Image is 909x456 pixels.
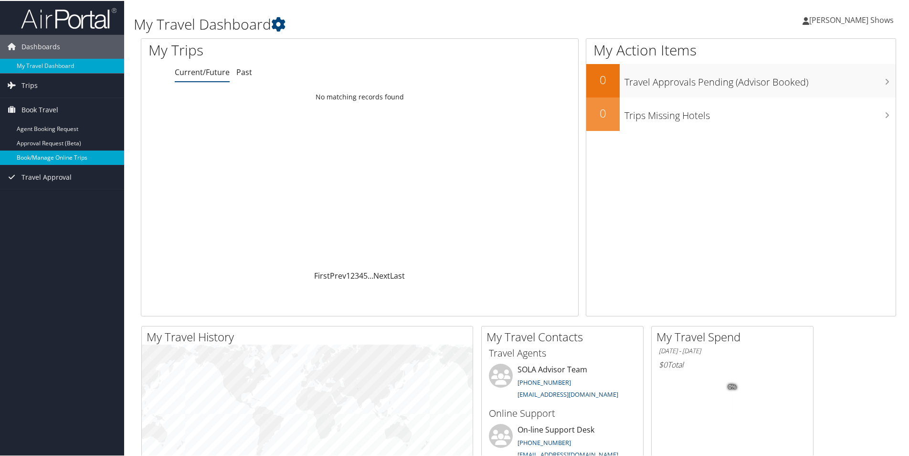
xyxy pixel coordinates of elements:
[350,270,355,280] a: 2
[363,270,368,280] a: 5
[586,63,896,97] a: 0Travel Approvals Pending (Advisor Booked)
[659,358,667,369] span: $0
[659,346,806,355] h6: [DATE] - [DATE]
[803,5,903,33] a: [PERSON_NAME] Shows
[346,270,350,280] a: 1
[518,437,571,446] a: [PHONE_NUMBER]
[809,14,894,24] span: [PERSON_NAME] Shows
[314,270,330,280] a: First
[21,164,72,188] span: Travel Approval
[486,328,643,344] h2: My Travel Contacts
[729,383,736,389] tspan: 0%
[489,346,636,359] h3: Travel Agents
[21,97,58,121] span: Book Travel
[368,270,373,280] span: …
[21,73,38,97] span: Trips
[586,39,896,59] h1: My Action Items
[373,270,390,280] a: Next
[624,103,896,121] h3: Trips Missing Hotels
[355,270,359,280] a: 3
[518,377,571,386] a: [PHONE_NUMBER]
[659,358,806,369] h6: Total
[586,71,620,87] h2: 0
[134,13,647,33] h1: My Travel Dashboard
[390,270,405,280] a: Last
[484,363,641,402] li: SOLA Advisor Team
[21,34,60,58] span: Dashboards
[359,270,363,280] a: 4
[236,66,252,76] a: Past
[21,6,116,29] img: airportal-logo.png
[141,87,578,105] td: No matching records found
[148,39,389,59] h1: My Trips
[656,328,813,344] h2: My Travel Spend
[175,66,230,76] a: Current/Future
[147,328,473,344] h2: My Travel History
[518,389,618,398] a: [EMAIL_ADDRESS][DOMAIN_NAME]
[489,406,636,419] h3: Online Support
[586,97,896,130] a: 0Trips Missing Hotels
[624,70,896,88] h3: Travel Approvals Pending (Advisor Booked)
[586,104,620,120] h2: 0
[330,270,346,280] a: Prev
